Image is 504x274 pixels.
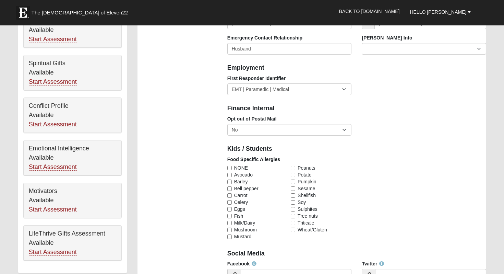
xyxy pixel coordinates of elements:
input: Barley [227,180,232,184]
span: Wheat/Gluten [298,226,327,233]
span: Avocado [234,171,253,178]
h4: Finance Internal [227,105,487,112]
a: Start Assessment [29,249,77,256]
input: NONE [227,166,232,170]
span: Carrot [234,192,248,199]
label: Food Specific Allergies [227,156,280,163]
span: Eggs [234,206,245,213]
input: Eggs [227,207,232,212]
input: Avocado [227,173,232,177]
label: Opt out of Postal Mail [227,115,277,122]
input: Peanuts [291,166,295,170]
input: Mustard [227,235,232,239]
span: Shellfish [298,192,316,199]
span: Sesame [298,185,315,192]
span: Tree nuts [298,213,318,219]
div: DISC Available [24,13,121,48]
input: Shellfish [291,193,295,198]
span: Soy [298,199,306,206]
input: Fish [227,214,232,218]
a: Start Assessment [29,206,77,213]
span: Mustard [234,233,252,240]
span: Milk/Dairy [234,219,255,226]
img: Eleven22 logo [16,6,30,20]
input: Bell pepper [227,186,232,191]
span: NONE [234,164,248,171]
input: Sulphites [291,207,295,212]
span: Hello [PERSON_NAME] [410,9,466,15]
div: Emotional Intelligence Available [24,140,121,175]
span: Pumpkin [298,178,316,185]
span: The [DEMOGRAPHIC_DATA] of Eleven22 [32,9,128,16]
input: Carrot [227,193,232,198]
h4: Social Media [227,250,487,258]
h4: Employment [227,64,487,72]
input: Soy [291,200,295,205]
h4: Kids / Students [227,145,487,153]
a: Start Assessment [29,163,77,171]
div: Spiritual Gifts Available [24,55,121,90]
label: Twitter [362,260,384,267]
a: The [DEMOGRAPHIC_DATA] of Eleven22 [13,2,150,20]
input: Wheat/Gluten [291,228,295,232]
input: Milk/Dairy [227,221,232,225]
label: Emergency Contact Relationship [227,34,302,41]
span: Mushroom [234,226,257,233]
span: Barley [234,178,248,185]
div: Conflict Profile Available [24,98,121,133]
span: Bell pepper [234,185,259,192]
span: Peanuts [298,164,315,171]
span: Potato [298,171,311,178]
div: Motivators Available [24,183,121,218]
input: Pumpkin [291,180,295,184]
a: Start Assessment [29,78,77,85]
a: Start Assessment [29,121,77,128]
label: First Responder Identifier [227,75,286,82]
div: LifeThrive Gifts Assessment Available [24,226,121,261]
span: Fish [234,213,243,219]
input: Sesame [291,186,295,191]
input: Tree nuts [291,214,295,218]
input: Triticale [291,221,295,225]
input: Mushroom [227,228,232,232]
span: Sulphites [298,206,317,213]
a: Start Assessment [29,36,77,43]
input: Potato [291,173,295,177]
label: [PERSON_NAME] Info [362,34,412,41]
input: Celery [227,200,232,205]
label: Facebook [227,260,256,267]
span: Triticale [298,219,314,226]
a: Hello [PERSON_NAME] [405,3,476,21]
span: Celery [234,199,248,206]
a: Back to [DOMAIN_NAME] [334,3,405,20]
